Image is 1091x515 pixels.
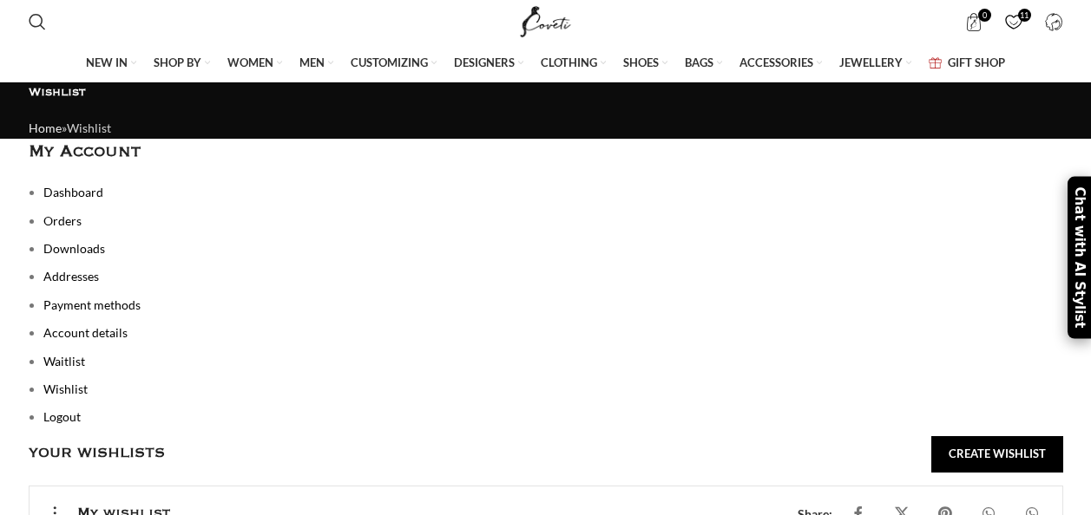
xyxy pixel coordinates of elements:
a: 11 [996,4,1032,39]
a: 0 [956,4,992,39]
h3: My Account [29,139,1063,166]
span: Wishlist [67,121,111,135]
span: DESIGNERS [454,55,515,70]
a: MEN [299,45,333,81]
span: 11 [1018,9,1031,22]
span: SHOES [623,55,659,70]
span: WOMEN [227,55,273,70]
a: Search [20,4,55,39]
a: Dashboard [43,185,103,199]
a: BAGS [685,45,722,81]
div: » [29,119,1063,138]
span: CUSTOMIZING [351,55,428,70]
span: CLOTHING [541,55,597,70]
span: SHOP BY [154,55,201,70]
span: GIFT SHOP [948,55,1005,70]
a: SHOES [623,45,667,81]
a: NEW IN [86,45,136,81]
font: 0 [983,10,987,20]
a: ACCESSORIES [739,45,822,81]
a: Create wishlist [931,436,1063,473]
h4: Your wishlists [29,443,165,465]
a: SHOP BY [154,45,210,81]
a: GIFT SHOP [929,45,1005,81]
span: NEW IN [86,55,128,70]
a: Logout [43,409,81,424]
a: Payment methods [43,297,141,312]
div: My Wishlist [996,4,1032,39]
a: WOMEN [227,45,282,81]
a: CUSTOMIZING [351,45,437,81]
h1: Wishlist [29,83,1063,101]
a: Downloads [43,241,105,256]
span: MEN [299,55,325,70]
a: Wishlist [43,381,88,396]
span: JEWELLERY [839,55,903,70]
a: Account details [43,325,128,340]
img: GiftBag [929,57,942,68]
a: JEWELLERY [839,45,911,81]
span: ACCESSORIES [739,55,813,70]
nav: Account pages [29,183,1063,427]
a: Site logo [516,13,575,28]
div: Main navigation [20,45,1072,81]
a: Home [29,121,62,135]
a: Waitlist [43,354,85,368]
a: Orders [43,213,82,228]
a: Addresses [43,269,99,284]
span: BAGS [685,55,713,70]
a: CLOTHING [541,45,606,81]
a: DESIGNERS [454,45,523,81]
